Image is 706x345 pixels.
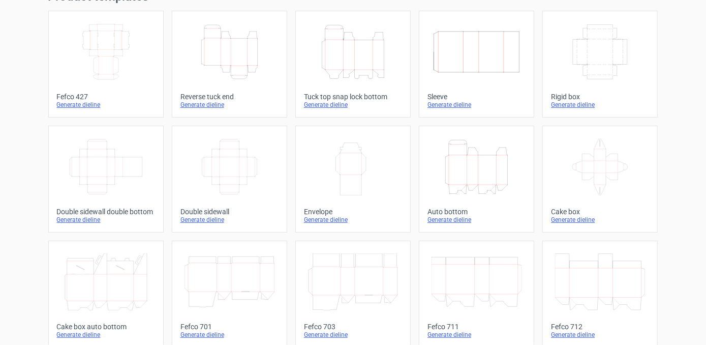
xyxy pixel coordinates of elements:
[295,11,411,118] a: Tuck top snap lock bottomGenerate dieline
[295,126,411,233] a: EnvelopeGenerate dieline
[48,11,164,118] a: Fefco 427Generate dieline
[57,208,155,216] div: Double sidewall double bottom
[304,93,402,101] div: Tuck top snap lock bottom
[180,331,279,339] div: Generate dieline
[57,331,155,339] div: Generate dieline
[57,101,155,109] div: Generate dieline
[551,93,649,101] div: Rigid box
[57,323,155,331] div: Cake box auto bottom
[551,101,649,109] div: Generate dieline
[551,216,649,224] div: Generate dieline
[172,11,287,118] a: Reverse tuck endGenerate dieline
[57,216,155,224] div: Generate dieline
[180,208,279,216] div: Double sidewall
[304,331,402,339] div: Generate dieline
[304,208,402,216] div: Envelope
[551,331,649,339] div: Generate dieline
[304,216,402,224] div: Generate dieline
[427,208,526,216] div: Auto bottom
[304,323,402,331] div: Fefco 703
[48,126,164,233] a: Double sidewall double bottomGenerate dieline
[551,323,649,331] div: Fefco 712
[542,11,658,118] a: Rigid boxGenerate dieline
[542,126,658,233] a: Cake boxGenerate dieline
[180,93,279,101] div: Reverse tuck end
[551,208,649,216] div: Cake box
[57,93,155,101] div: Fefco 427
[180,323,279,331] div: Fefco 701
[180,216,279,224] div: Generate dieline
[172,126,287,233] a: Double sidewallGenerate dieline
[180,101,279,109] div: Generate dieline
[419,11,534,118] a: SleeveGenerate dieline
[427,323,526,331] div: Fefco 711
[427,93,526,101] div: Sleeve
[427,331,526,339] div: Generate dieline
[419,126,534,233] a: Auto bottomGenerate dieline
[427,216,526,224] div: Generate dieline
[304,101,402,109] div: Generate dieline
[427,101,526,109] div: Generate dieline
